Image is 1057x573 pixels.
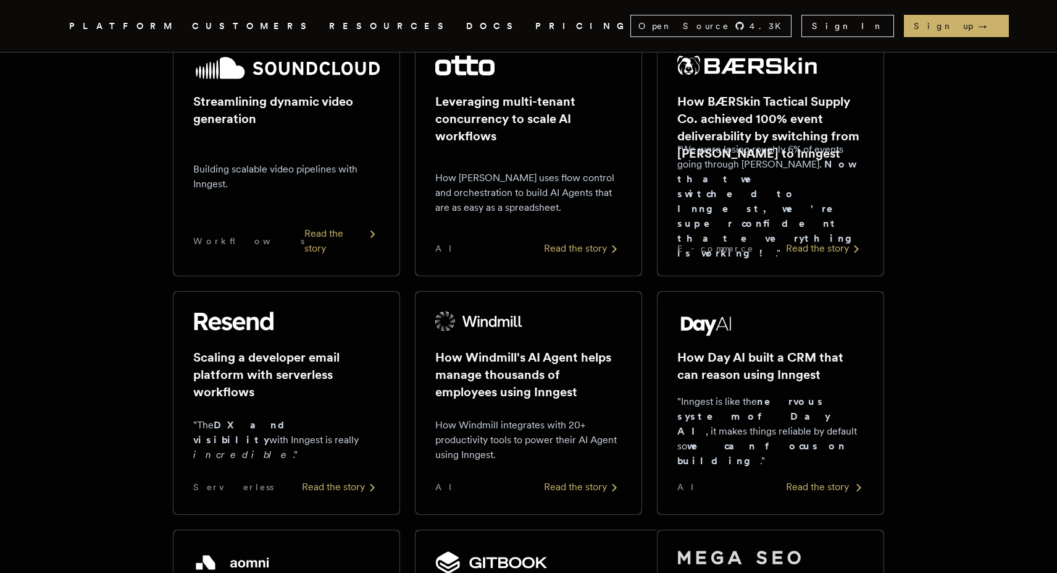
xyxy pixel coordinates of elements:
[677,394,864,469] p: "Inngest is like the , it makes things reliable by default so ."
[435,242,462,255] span: AI
[677,142,864,261] p: "We were losing roughly 6% of events going through [PERSON_NAME]. ."
[435,56,495,75] img: Otto
[677,440,846,467] strong: we can focus on building
[638,20,730,32] span: Open Source
[435,418,622,462] p: How Windmill integrates with 20+ productivity tools to power their AI Agent using Inngest.
[435,171,622,215] p: How [PERSON_NAME] uses flow control and orchestration to build AI Agents that are as easy as a sp...
[677,158,861,259] strong: Now that we switched to Inngest, we're super confident that everything is working!
[193,418,380,462] p: "The with Inngest is really ."
[173,291,400,515] a: Resend logoScaling a developer email platform with serverless workflows"TheDX and visibilitywith ...
[677,550,801,565] img: Mega SEO
[302,480,380,494] div: Read the story
[193,481,274,493] span: Serverless
[193,93,380,127] h2: Streamlining dynamic video generation
[677,93,864,162] h2: How BÆRSkin Tactical Supply Co. achieved 100% event deliverability by switching from [PERSON_NAME...
[329,19,451,34] button: RESOURCES
[193,235,304,247] span: Workflows
[435,312,523,331] img: Windmill
[786,241,864,256] div: Read the story
[535,19,630,34] a: PRICING
[786,480,864,494] div: Read the story
[466,19,520,34] a: DOCS
[435,349,622,401] h2: How Windmill's AI Agent helps manage thousands of employees using Inngest
[750,20,788,32] span: 4.3 K
[435,481,462,493] span: AI
[677,312,735,336] img: Day AI
[544,480,622,494] div: Read the story
[677,349,864,383] h2: How Day AI built a CRM that can reason using Inngest
[192,19,314,34] a: CUSTOMERS
[677,481,704,493] span: AI
[193,349,380,401] h2: Scaling a developer email platform with serverless workflows
[435,93,622,145] h2: Leveraging multi-tenant concurrency to scale AI workflows
[69,19,177,34] button: PLATFORM
[193,312,274,331] img: Resend
[544,241,622,256] div: Read the story
[415,291,642,515] a: Windmill logoHow Windmill's AI Agent helps manage thousands of employees using InngestHow Windmil...
[657,35,884,276] a: BÆRSkin Tactical Supply Co. logoHow BÆRSkin Tactical Supply Co. achieved 100% event deliverabilit...
[193,449,293,461] em: incredible
[193,162,380,192] p: Building scalable video pipelines with Inngest.
[193,419,295,446] strong: DX and visibility
[657,291,884,515] a: Day AI logoHow Day AI built a CRM that can reason using Inngest"Inngest is like thenervous system...
[304,226,380,256] div: Read the story
[415,35,642,276] a: Otto logoLeveraging multi-tenant concurrency to scale AI workflowsHow [PERSON_NAME] uses flow con...
[173,35,400,276] a: SoundCloud logoStreamlining dynamic video generationBuilding scalable video pipelines with Innges...
[801,15,894,37] a: Sign In
[677,56,817,75] img: BÆRSkin Tactical Supply Co.
[904,15,1009,37] a: Sign up
[677,396,830,437] strong: nervous system of Day AI
[677,242,754,255] span: E-commerce
[978,20,999,32] span: →
[193,56,380,80] img: SoundCloud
